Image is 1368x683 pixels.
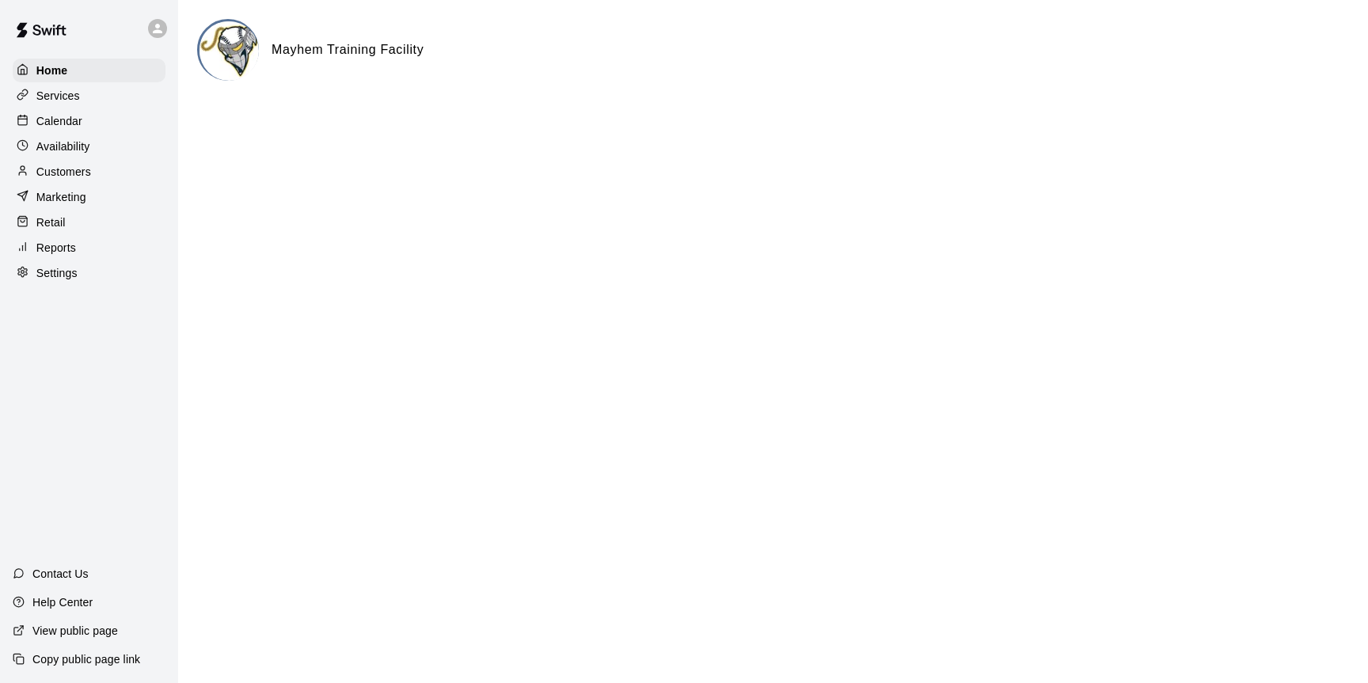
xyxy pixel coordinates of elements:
[36,164,91,180] p: Customers
[13,185,165,209] a: Marketing
[13,261,165,285] a: Settings
[36,88,80,104] p: Services
[272,40,424,60] h6: Mayhem Training Facility
[13,160,165,184] a: Customers
[13,236,165,260] a: Reports
[36,189,86,205] p: Marketing
[32,651,140,667] p: Copy public page link
[36,138,90,154] p: Availability
[36,240,76,256] p: Reports
[36,265,78,281] p: Settings
[199,21,259,81] img: Mayhem Training Facility logo
[13,109,165,133] a: Calendar
[13,84,165,108] a: Services
[32,623,118,639] p: View public page
[36,63,68,78] p: Home
[36,113,82,129] p: Calendar
[32,566,89,582] p: Contact Us
[36,214,66,230] p: Retail
[13,59,165,82] a: Home
[13,135,165,158] a: Availability
[32,594,93,610] p: Help Center
[13,211,165,234] a: Retail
